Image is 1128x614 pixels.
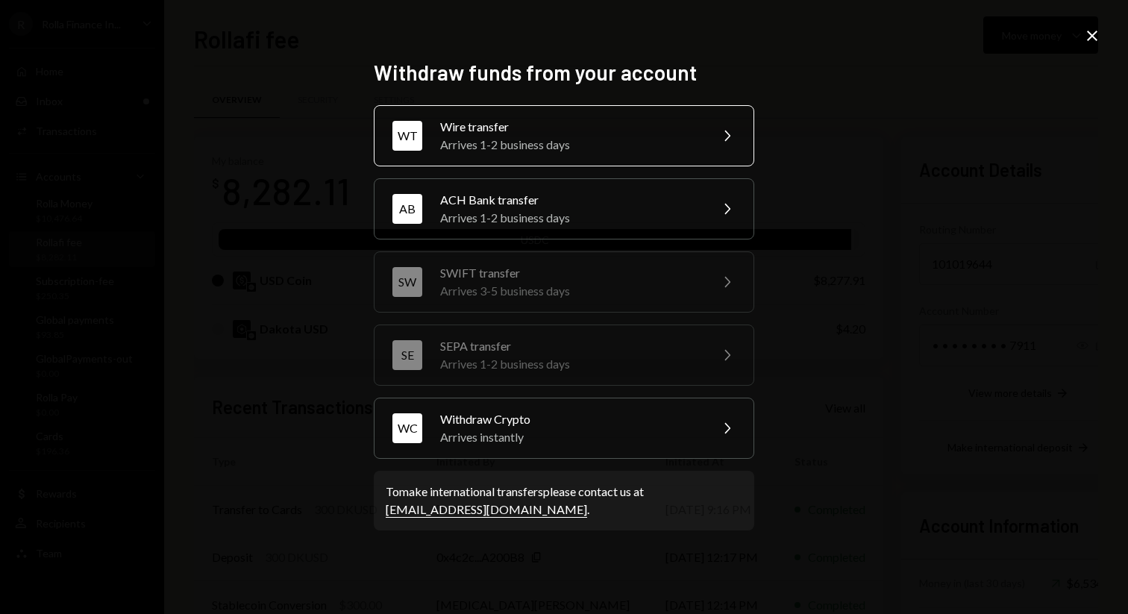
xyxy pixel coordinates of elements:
[374,178,754,239] button: ABACH Bank transferArrives 1-2 business days
[440,264,700,282] div: SWIFT transfer
[374,398,754,459] button: WCWithdraw CryptoArrives instantly
[440,355,700,373] div: Arrives 1-2 business days
[440,191,700,209] div: ACH Bank transfer
[440,282,700,300] div: Arrives 3-5 business days
[440,136,700,154] div: Arrives 1-2 business days
[374,58,754,87] h2: Withdraw funds from your account
[386,483,742,519] div: To make international transfers please contact us at .
[440,209,700,227] div: Arrives 1-2 business days
[440,410,700,428] div: Withdraw Crypto
[440,118,700,136] div: Wire transfer
[392,340,422,370] div: SE
[374,251,754,313] button: SWSWIFT transferArrives 3-5 business days
[392,194,422,224] div: AB
[386,502,587,518] a: [EMAIL_ADDRESS][DOMAIN_NAME]
[392,413,422,443] div: WC
[374,325,754,386] button: SESEPA transferArrives 1-2 business days
[392,121,422,151] div: WT
[392,267,422,297] div: SW
[440,428,700,446] div: Arrives instantly
[374,105,754,166] button: WTWire transferArrives 1-2 business days
[440,337,700,355] div: SEPA transfer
